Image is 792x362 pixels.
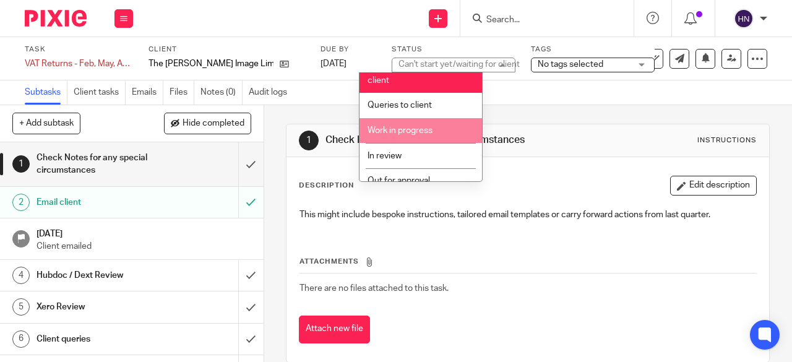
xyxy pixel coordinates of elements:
[25,80,67,105] a: Subtasks
[164,113,251,134] button: Hide completed
[37,266,163,285] h1: Hubdoc / Dext Review
[299,181,354,191] p: Description
[12,194,30,211] div: 2
[148,58,273,70] p: The [PERSON_NAME] Image Limited
[321,45,376,54] label: Due by
[25,10,87,27] img: Pixie
[734,9,754,28] img: svg%3E
[299,258,359,265] span: Attachments
[37,298,163,316] h1: Xero Review
[299,209,756,221] p: This might include bespoke instructions, tailored email templates or carry forward actions from l...
[37,149,163,180] h1: Check Notes for any special circumstances
[132,80,163,105] a: Emails
[485,15,596,26] input: Search
[12,330,30,348] div: 6
[299,316,370,343] button: Attach new file
[398,60,520,69] div: Can't start yet/waiting for client
[697,136,757,145] div: Instructions
[12,298,30,316] div: 5
[12,267,30,284] div: 4
[299,284,449,293] span: There are no files attached to this task.
[170,80,194,105] a: Files
[12,113,80,134] button: + Add subtask
[25,58,133,70] div: VAT Returns - Feb, May, Aug, Nov
[325,134,554,147] h1: Check Notes for any special circumstances
[368,176,430,185] span: Out for approval
[299,131,319,150] div: 1
[37,193,163,212] h1: Email client
[392,45,515,54] label: Status
[37,225,251,240] h1: [DATE]
[368,126,433,135] span: Work in progress
[37,240,251,252] p: Client emailed
[183,119,244,129] span: Hide completed
[368,101,432,110] span: Queries to client
[25,45,133,54] label: Task
[249,80,293,105] a: Audit logs
[531,45,655,54] label: Tags
[200,80,243,105] a: Notes (0)
[12,155,30,173] div: 1
[670,176,757,196] button: Edit description
[368,152,402,160] span: In review
[538,60,603,69] span: No tags selected
[74,80,126,105] a: Client tasks
[37,330,163,348] h1: Client queries
[321,59,346,68] span: [DATE]
[368,63,465,85] span: Can't start yet/waiting for client
[148,45,305,54] label: Client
